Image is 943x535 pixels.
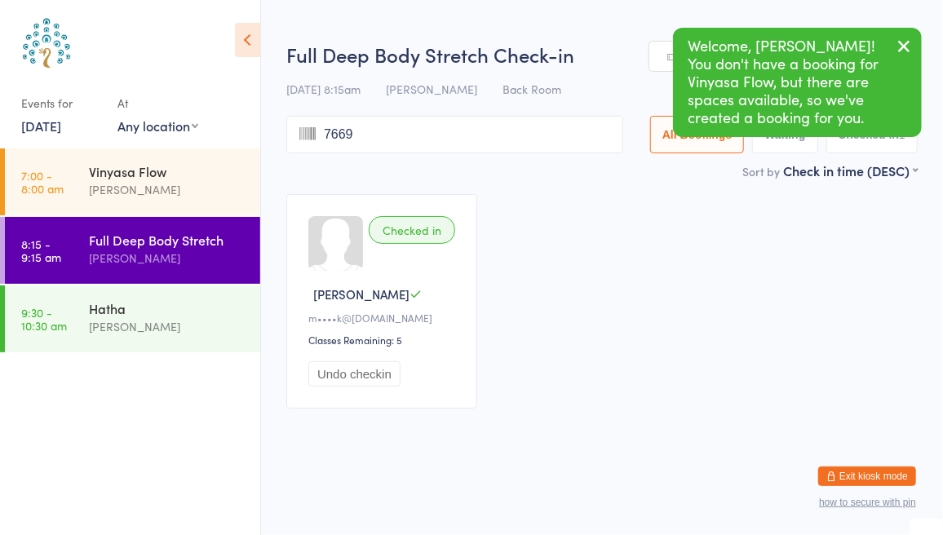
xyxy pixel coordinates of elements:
[5,217,260,284] a: 8:15 -9:15 amFull Deep Body Stretch[PERSON_NAME]
[286,81,361,97] span: [DATE] 8:15am
[16,12,77,73] img: Australian School of Meditation & Yoga
[117,117,198,135] div: Any location
[89,180,246,199] div: [PERSON_NAME]
[21,237,61,263] time: 8:15 - 9:15 am
[89,317,246,336] div: [PERSON_NAME]
[783,161,918,179] div: Check in time (DESC)
[650,116,745,153] button: All Bookings
[5,285,260,352] a: 9:30 -10:30 amHatha[PERSON_NAME]
[386,81,477,97] span: [PERSON_NAME]
[21,117,61,135] a: [DATE]
[89,162,246,180] div: Vinyasa Flow
[89,299,246,317] div: Hatha
[819,497,916,508] button: how to secure with pin
[369,216,455,244] div: Checked in
[89,249,246,267] div: [PERSON_NAME]
[308,361,401,387] button: Undo checkin
[818,466,916,486] button: Exit kiosk mode
[313,285,410,303] span: [PERSON_NAME]
[286,116,623,153] input: Search
[21,306,67,332] time: 9:30 - 10:30 am
[673,28,922,137] div: Welcome, [PERSON_NAME]! You don't have a booking for Vinyasa Flow, but there are spaces available...
[21,90,101,117] div: Events for
[742,163,780,179] label: Sort by
[5,148,260,215] a: 7:00 -8:00 amVinyasa Flow[PERSON_NAME]
[308,311,460,325] div: m••••k@[DOMAIN_NAME]
[286,41,918,68] h2: Full Deep Body Stretch Check-in
[21,169,64,195] time: 7:00 - 8:00 am
[308,333,460,347] div: Classes Remaining: 5
[502,81,561,97] span: Back Room
[117,90,198,117] div: At
[89,231,246,249] div: Full Deep Body Stretch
